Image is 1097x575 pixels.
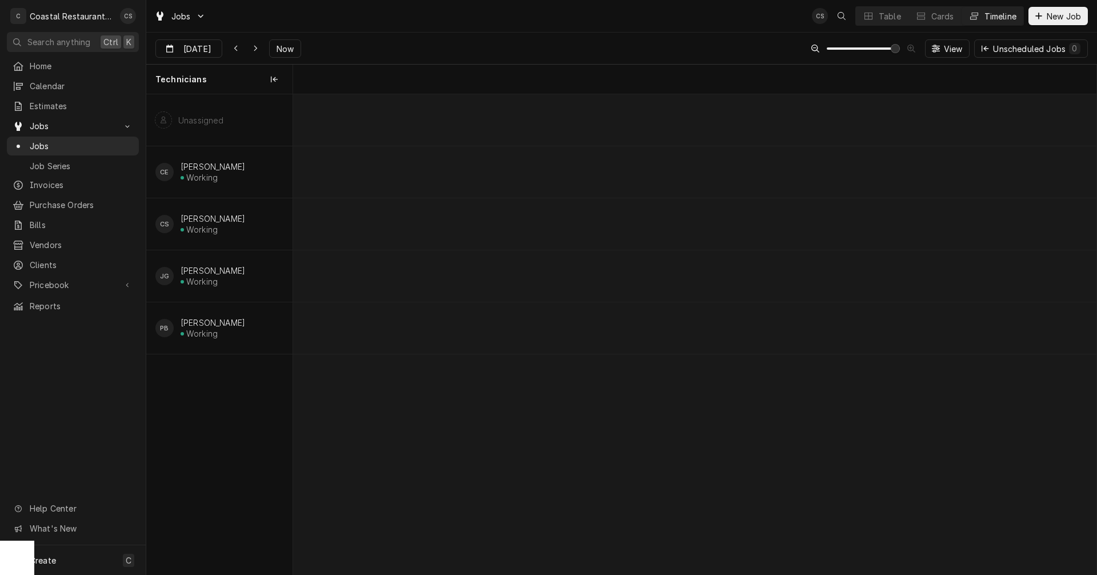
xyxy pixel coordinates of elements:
[171,10,191,22] span: Jobs
[879,10,901,22] div: Table
[7,57,139,75] a: Home
[812,8,828,24] div: CS
[30,120,116,132] span: Jobs
[178,115,224,125] div: Unassigned
[155,319,174,337] div: PB
[7,297,139,316] a: Reports
[30,239,133,251] span: Vendors
[155,163,174,181] div: Carlos Espin's Avatar
[7,235,139,254] a: Vendors
[974,39,1088,58] button: Unscheduled Jobs0
[30,140,133,152] span: Jobs
[120,8,136,24] div: Chris Sockriter's Avatar
[146,65,293,94] div: Technicians column. SPACE for context menu
[7,499,139,518] a: Go to Help Center
[7,275,139,294] a: Go to Pricebook
[925,39,970,58] button: View
[30,199,133,211] span: Purchase Orders
[181,214,245,223] div: [PERSON_NAME]
[7,97,139,115] a: Estimates
[155,39,222,58] button: [DATE]
[269,39,301,58] button: Now
[1044,10,1083,22] span: New Job
[30,556,56,565] span: Create
[7,77,139,95] a: Calendar
[7,117,139,135] a: Go to Jobs
[7,157,139,175] a: Job Series
[984,10,1016,22] div: Timeline
[30,219,133,231] span: Bills
[186,329,218,338] div: Working
[150,7,210,26] a: Go to Jobs
[146,94,293,574] div: left
[155,319,174,337] div: Phill Blush's Avatar
[7,137,139,155] a: Jobs
[293,94,1096,574] div: normal
[931,10,954,22] div: Cards
[942,43,965,55] span: View
[126,36,131,48] span: K
[30,522,132,534] span: What's New
[7,255,139,274] a: Clients
[181,318,245,328] div: [PERSON_NAME]
[7,215,139,234] a: Bills
[30,502,132,514] span: Help Center
[30,279,116,291] span: Pricebook
[155,74,207,85] span: Technicians
[30,60,133,72] span: Home
[832,7,851,25] button: Open search
[30,160,133,172] span: Job Series
[155,267,174,285] div: James Gatton's Avatar
[186,173,218,182] div: Working
[7,519,139,538] a: Go to What's New
[7,195,139,214] a: Purchase Orders
[103,36,118,48] span: Ctrl
[181,266,245,275] div: [PERSON_NAME]
[120,8,136,24] div: CS
[155,163,174,181] div: CE
[186,277,218,286] div: Working
[30,80,133,92] span: Calendar
[30,300,133,312] span: Reports
[993,43,1080,55] div: Unscheduled Jobs
[30,10,114,22] div: Coastal Restaurant Repair
[274,43,296,55] span: Now
[27,36,90,48] span: Search anything
[186,225,218,234] div: Working
[1071,42,1078,54] div: 0
[10,8,26,24] div: C
[155,215,174,233] div: CS
[7,32,139,52] button: Search anythingCtrlK
[7,175,139,194] a: Invoices
[30,100,133,112] span: Estimates
[30,259,133,271] span: Clients
[155,267,174,285] div: JG
[30,179,133,191] span: Invoices
[181,162,245,171] div: [PERSON_NAME]
[126,554,131,566] span: C
[155,215,174,233] div: Chris Sockriter's Avatar
[812,8,828,24] div: Chris Sockriter's Avatar
[1028,7,1088,25] button: New Job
